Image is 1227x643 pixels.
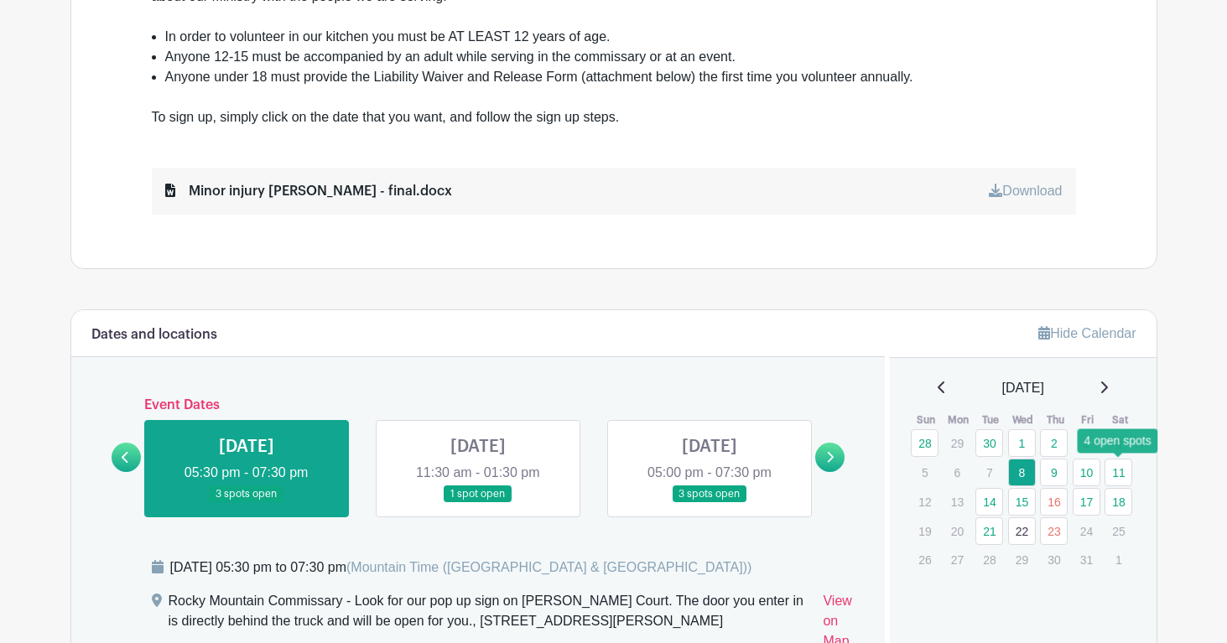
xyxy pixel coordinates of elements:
a: 28 [911,429,938,457]
p: 26 [911,547,938,573]
p: 20 [944,518,971,544]
p: 30 [1040,547,1068,573]
span: (Mountain Time ([GEOGRAPHIC_DATA] & [GEOGRAPHIC_DATA])) [346,560,751,574]
p: 31 [1073,547,1100,573]
li: In order to volunteer in our kitchen you must be AT LEAST 12 years of age. [165,27,1076,47]
p: 13 [944,489,971,515]
a: Hide Calendar [1038,326,1136,340]
th: Sat [1104,412,1136,428]
div: [DATE] 05:30 pm to 07:30 pm [170,557,752,578]
a: 9 [1040,459,1068,486]
a: 14 [975,488,1003,516]
a: 21 [975,517,1003,545]
p: 25 [1105,518,1132,544]
h6: Event Dates [141,397,816,413]
p: 12 [911,489,938,515]
h6: Dates and locations [91,327,217,343]
th: Wed [1007,412,1040,428]
div: Minor injury [PERSON_NAME] - final.docx [165,181,452,201]
a: 18 [1105,488,1132,516]
a: Download [989,184,1062,198]
a: 22 [1008,517,1036,545]
li: Anyone under 18 must provide the Liability Waiver and Release Form (attachment below) the first t... [165,67,1076,87]
p: 5 [911,459,938,485]
p: 24 [1073,518,1100,544]
a: 23 [1040,517,1068,545]
div: 4 open spots [1078,428,1158,453]
li: Anyone 12-15 must be accompanied by an adult while serving in the commissary or at an event. [165,47,1076,67]
a: 30 [975,429,1003,457]
p: 6 [944,459,971,485]
a: 1 [1008,429,1036,457]
a: 15 [1008,488,1036,516]
a: 11 [1105,459,1132,486]
a: 8 [1008,459,1036,486]
div: To sign up, simply click on the date that you want, and follow the sign up steps. [152,107,1076,127]
p: 1 [1105,547,1132,573]
th: Sun [910,412,943,428]
p: 28 [975,547,1003,573]
p: 29 [1008,547,1036,573]
p: 27 [944,547,971,573]
a: 2 [1040,429,1068,457]
th: Fri [1072,412,1105,428]
p: 29 [944,430,971,456]
a: 16 [1040,488,1068,516]
th: Thu [1039,412,1072,428]
p: 3 [1073,430,1100,456]
th: Mon [943,412,975,428]
p: 19 [911,518,938,544]
a: 17 [1073,488,1100,516]
span: [DATE] [1002,378,1044,398]
th: Tue [975,412,1007,428]
p: 7 [975,459,1003,485]
a: 10 [1073,459,1100,486]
